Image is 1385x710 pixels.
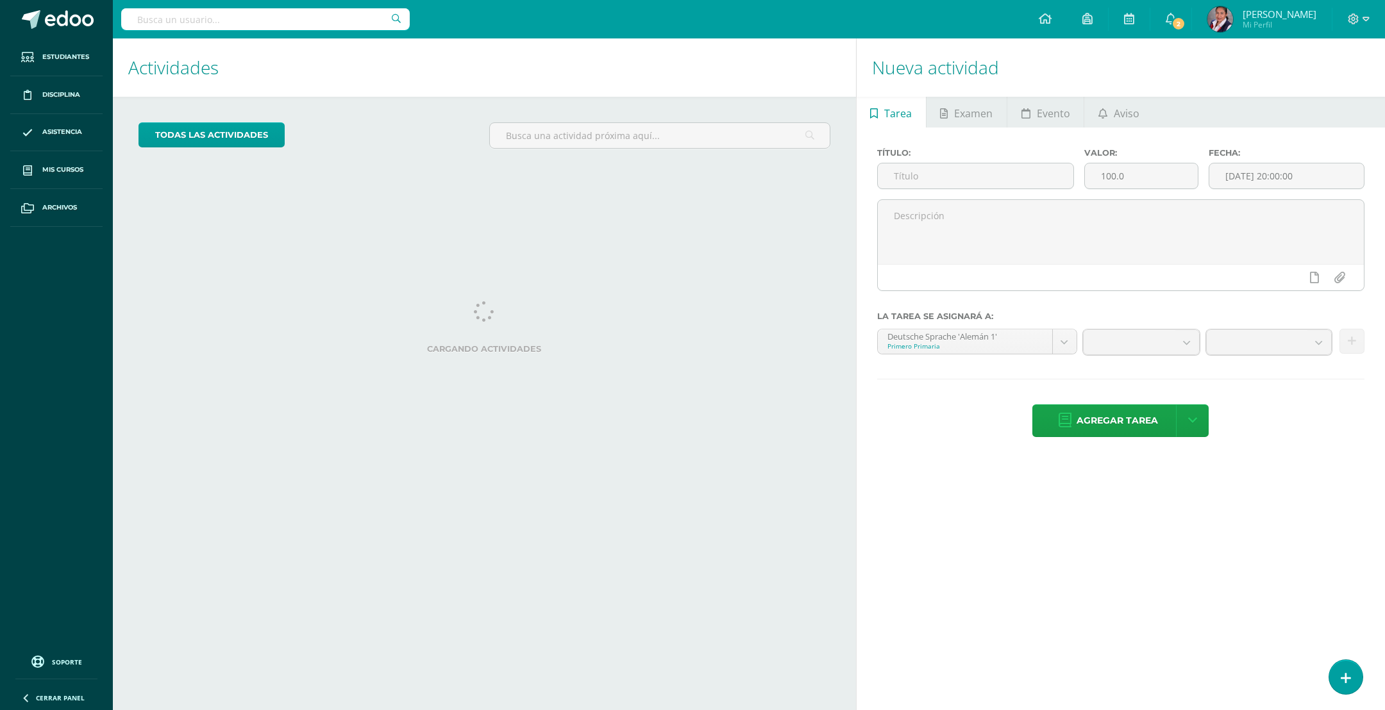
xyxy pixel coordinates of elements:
a: Tarea [857,97,926,128]
input: Título [878,163,1073,188]
a: Archivos [10,189,103,227]
h1: Actividades [128,38,841,97]
img: 7553e2040392ab0c00c32bf568c83c81.png [1207,6,1233,32]
a: Examen [927,97,1007,128]
div: Deutsche Sprache 'Alemán 1' [887,329,1043,342]
div: Primero Primaria [887,342,1043,351]
input: Puntos máximos [1085,163,1198,188]
span: Aviso [1114,98,1139,129]
h1: Nueva actividad [872,38,1370,97]
span: 2 [1171,17,1185,31]
span: Evento [1037,98,1070,129]
span: Archivos [42,202,77,213]
label: Cargando actividades [138,344,830,354]
span: Disciplina [42,90,80,100]
span: Agregar tarea [1077,405,1158,436]
span: Mi Perfil [1243,19,1316,30]
a: Evento [1007,97,1084,128]
label: La tarea se asignará a: [877,311,1364,321]
a: Soporte [15,652,97,670]
span: Estudiantes [42,52,89,62]
span: Cerrar panel [36,693,85,702]
input: Fecha de entrega [1209,163,1364,188]
span: Soporte [52,657,82,666]
span: Tarea [884,98,912,129]
span: Mis cursos [42,165,83,175]
a: Aviso [1084,97,1153,128]
span: Asistencia [42,127,82,137]
label: Valor: [1084,148,1198,158]
span: Examen [954,98,993,129]
label: Título: [877,148,1074,158]
a: Deutsche Sprache 'Alemán 1'Primero Primaria [878,329,1077,354]
a: Asistencia [10,114,103,152]
a: Mis cursos [10,151,103,189]
a: Estudiantes [10,38,103,76]
a: Disciplina [10,76,103,114]
label: Fecha: [1209,148,1364,158]
input: Busca una actividad próxima aquí... [490,123,829,148]
span: [PERSON_NAME] [1243,8,1316,21]
a: todas las Actividades [138,122,285,147]
input: Busca un usuario... [121,8,410,30]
